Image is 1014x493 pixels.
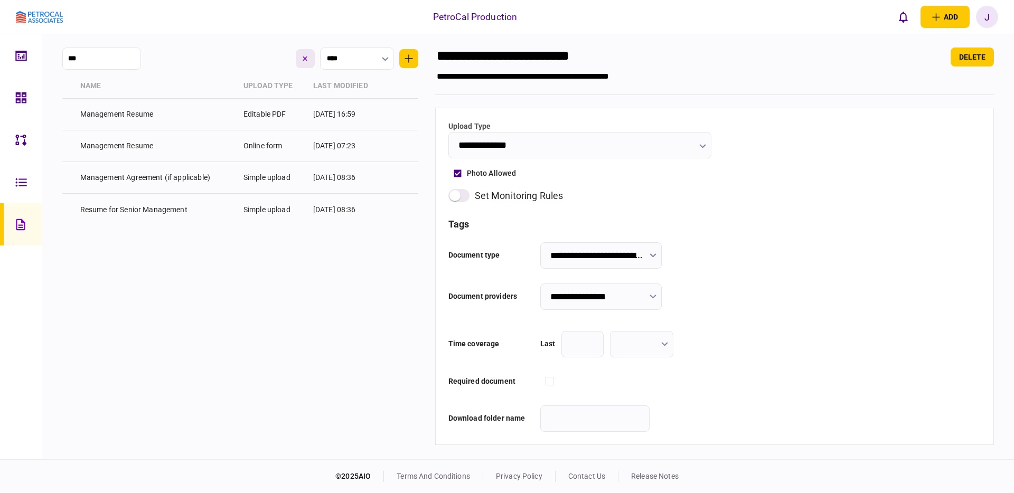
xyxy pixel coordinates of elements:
div: set monitoring rules [475,188,564,203]
a: release notes [631,472,679,480]
td: Management Resume [75,99,238,130]
div: PetroCal Production [433,10,518,24]
a: terms and conditions [397,472,470,480]
h3: tags [448,220,981,229]
div: Document type [448,242,533,269]
div: Last [540,331,556,357]
th: Upload Type [238,74,308,99]
div: © 2025 AIO [335,471,384,482]
label: Upload Type [448,121,711,132]
td: Simple upload [238,162,308,194]
button: open notifications list [892,6,914,28]
th: Name [75,74,238,99]
td: Management Resume [75,130,238,162]
td: [DATE] 08:36 [308,194,384,225]
th: last modified [308,74,384,99]
button: open adding identity options [921,6,970,28]
td: Management Agreement (if applicable) [75,162,238,194]
button: J [976,6,998,28]
input: Upload Type [448,132,711,158]
a: contact us [568,472,605,480]
td: Simple upload [238,194,308,225]
td: [DATE] 08:36 [308,162,384,194]
td: Online form [238,130,308,162]
button: delete [951,48,994,67]
img: client company logo [16,11,63,23]
a: privacy policy [496,472,542,480]
td: [DATE] 07:23 [308,130,384,162]
td: [DATE] 16:59 [308,99,384,130]
td: Resume for Senior Management [75,194,238,225]
div: Download folder name [448,405,533,432]
div: Document providers [448,283,533,316]
div: photo allowed [467,168,517,179]
div: Time coverage [448,331,533,357]
td: Editable PDF [238,99,308,130]
div: Required document [448,376,533,387]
